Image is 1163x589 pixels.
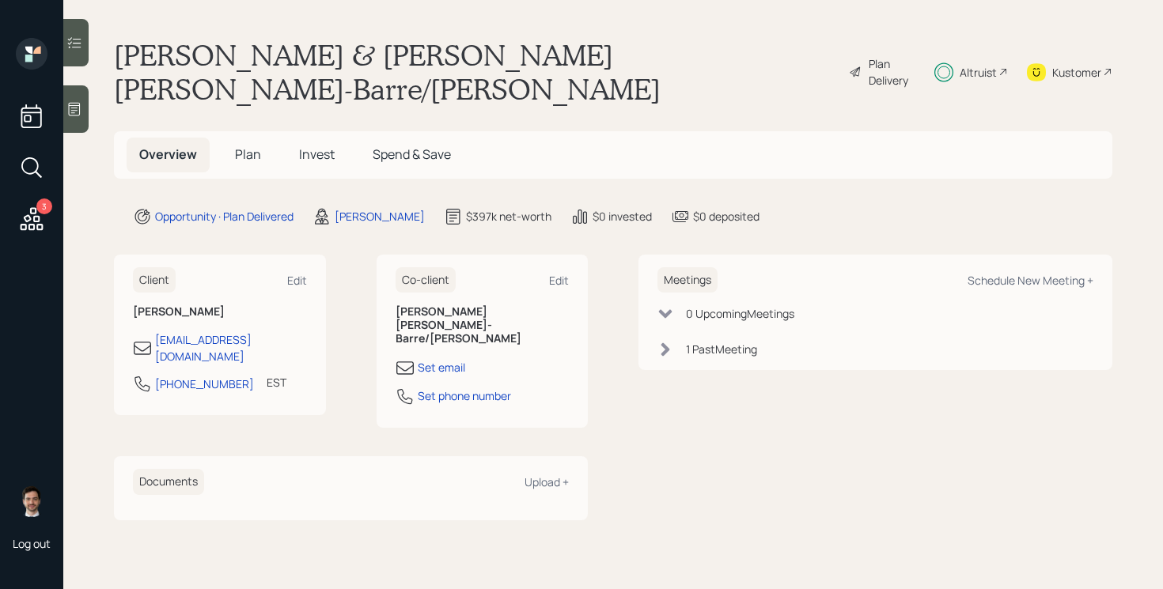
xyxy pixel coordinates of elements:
div: [PERSON_NAME] [335,208,425,225]
div: Schedule New Meeting + [968,273,1093,288]
div: Opportunity · Plan Delivered [155,208,294,225]
span: Spend & Save [373,145,451,163]
img: jonah-coleman-headshot.png [16,485,47,517]
div: $0 invested [593,208,652,225]
div: Set phone number [418,387,511,404]
h6: Client [133,267,176,293]
div: Set email [418,359,465,376]
div: Kustomer [1052,64,1101,81]
div: 0 Upcoming Meeting s [686,305,794,322]
div: Upload + [525,474,569,489]
h6: Meetings [657,267,718,293]
span: Plan [235,145,261,163]
div: [PHONE_NUMBER] [155,376,254,392]
h6: [PERSON_NAME] [133,305,307,319]
h1: [PERSON_NAME] & [PERSON_NAME] [PERSON_NAME]-Barre/[PERSON_NAME] [114,38,836,106]
h6: Documents [133,469,204,495]
h6: [PERSON_NAME] [PERSON_NAME]-Barre/[PERSON_NAME] [396,305,570,345]
div: Edit [549,273,569,288]
div: $397k net-worth [466,208,551,225]
div: $0 deposited [693,208,760,225]
span: Invest [299,145,335,163]
div: 1 Past Meeting [686,341,757,357]
h6: Co-client [396,267,456,293]
div: Altruist [960,64,997,81]
div: 3 [36,198,52,214]
span: Overview [139,145,197,163]
div: [EMAIL_ADDRESS][DOMAIN_NAME] [155,331,307,364]
div: Log out [13,536,51,551]
div: EST [267,374,286,391]
div: Plan Delivery [869,55,914,89]
div: Edit [287,273,307,288]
